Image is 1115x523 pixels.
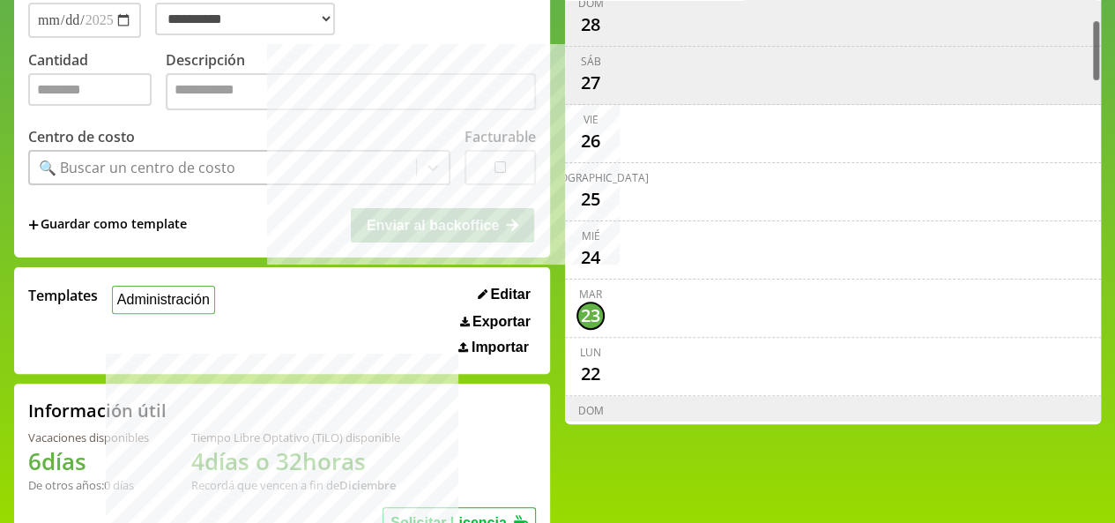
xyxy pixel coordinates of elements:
span: + [28,215,39,235]
span: Templates [28,286,98,305]
button: Administración [112,286,215,313]
textarea: Descripción [166,73,536,110]
div: dom [578,403,604,418]
button: Exportar [455,313,536,331]
label: Facturable [465,127,536,146]
div: 23 [576,302,605,330]
button: Editar [472,286,536,303]
div: Recordá que vencen a fin de [191,477,400,493]
div: [DEMOGRAPHIC_DATA] [532,170,649,185]
b: Diciembre [339,477,396,493]
div: 28 [576,11,605,39]
div: De otros años: 0 días [28,477,149,493]
h1: 6 días [28,445,149,477]
div: Vacaciones disponibles [28,430,149,445]
label: Cantidad [28,50,166,115]
input: Cantidad [28,73,152,106]
div: scrollable content [565,1,1101,422]
span: Editar [490,287,530,303]
select: Tipo de hora [155,3,335,35]
div: sáb [581,54,601,69]
div: 21 [576,418,605,446]
div: 22 [576,360,605,388]
span: Exportar [472,314,531,330]
div: Tiempo Libre Optativo (TiLO) disponible [191,430,400,445]
span: +Guardar como template [28,215,187,235]
div: 27 [576,69,605,97]
h1: 4 días o 32 horas [191,445,400,477]
label: Centro de costo [28,127,135,146]
div: mié [582,228,600,243]
div: lun [580,345,601,360]
div: 🔍 Buscar un centro de costo [39,158,235,177]
div: 24 [576,243,605,272]
label: Descripción [166,50,536,115]
h2: Información útil [28,399,167,422]
div: vie [584,112,598,127]
div: 26 [576,127,605,155]
div: mar [579,287,602,302]
span: Importar [472,340,529,355]
div: 25 [576,185,605,213]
